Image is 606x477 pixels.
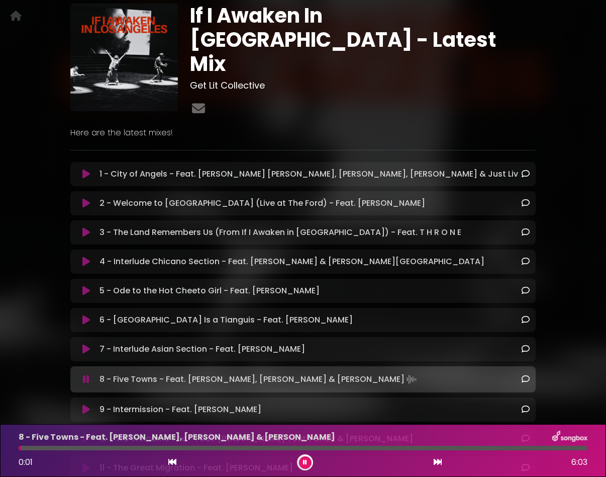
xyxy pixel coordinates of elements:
img: songbox-logo-white.png [552,431,587,444]
p: 3 - The Land Remembers Us (From If I Awaken in [GEOGRAPHIC_DATA]) - Feat. T H R O N E [99,226,461,238]
p: 8 - Five Towns - Feat. [PERSON_NAME], [PERSON_NAME] & [PERSON_NAME] [99,372,419,386]
p: 8 - Five Towns - Feat. [PERSON_NAME], [PERSON_NAME] & [PERSON_NAME] [19,431,335,443]
p: Here are the latest mixes! [70,127,536,139]
p: 1 - City of Angels - Feat. [PERSON_NAME] [PERSON_NAME], [PERSON_NAME], [PERSON_NAME] & Just Liv [99,168,518,180]
span: 0:01 [19,456,33,468]
h3: Get Lit Collective [190,80,536,91]
img: waveform4.gif [405,372,419,386]
img: jpqCGvsiRDGDrW28OCCq [70,4,178,111]
h1: If I Awaken In [GEOGRAPHIC_DATA] - Latest Mix [190,4,536,76]
span: 6:03 [571,456,587,468]
p: 5 - Ode to the Hot Cheeto Girl - Feat. [PERSON_NAME] [99,285,320,297]
p: 6 - [GEOGRAPHIC_DATA] Is a Tianguis - Feat. [PERSON_NAME] [99,314,353,326]
p: 4 - Interlude Chicano Section - Feat. [PERSON_NAME] & [PERSON_NAME][GEOGRAPHIC_DATA] [99,256,484,268]
p: 7 - Interlude Asian Section - Feat. [PERSON_NAME] [99,343,305,355]
p: 2 - Welcome to [GEOGRAPHIC_DATA] (Live at The Ford) - Feat. [PERSON_NAME] [99,197,425,209]
p: 9 - Intermission - Feat. [PERSON_NAME] [99,404,261,416]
